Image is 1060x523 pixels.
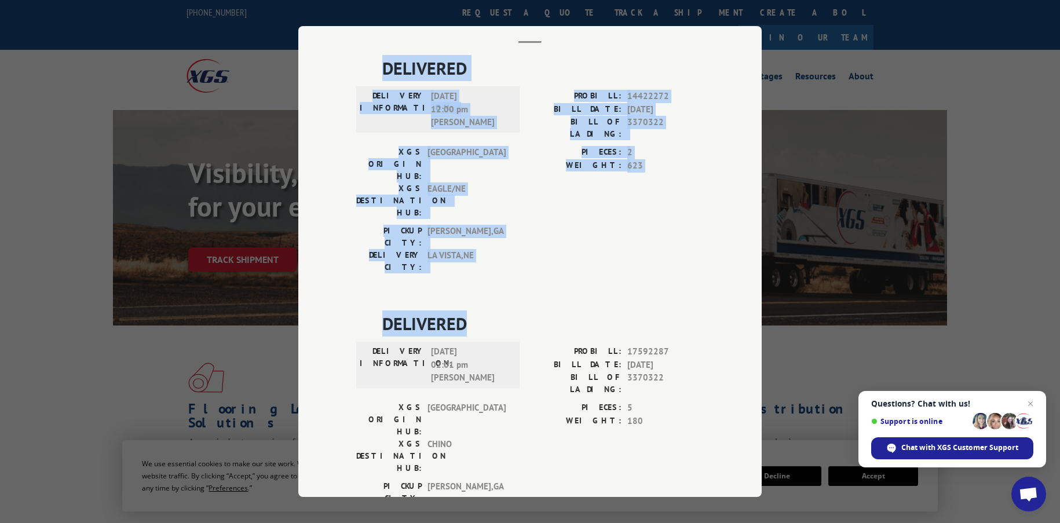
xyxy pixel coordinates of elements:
[427,146,506,182] span: [GEOGRAPHIC_DATA]
[627,159,704,173] span: 623
[530,401,622,415] label: PIECES:
[382,55,704,81] span: DELIVERED
[627,415,704,428] span: 180
[530,90,622,103] label: PROBILL:
[356,480,422,504] label: PICKUP CITY:
[530,146,622,159] label: PIECES:
[530,345,622,359] label: PROBILL:
[627,371,704,396] span: 3370322
[627,359,704,372] span: [DATE]
[427,225,506,249] span: [PERSON_NAME] , GA
[356,249,422,273] label: DELIVERY CITY:
[530,103,622,116] label: BILL DATE:
[530,116,622,140] label: BILL OF LADING:
[360,345,425,385] label: DELIVERY INFORMATION:
[360,90,425,129] label: DELIVERY INFORMATION:
[356,182,422,219] label: XGS DESTINATION HUB:
[530,359,622,372] label: BILL DATE:
[431,345,509,385] span: [DATE] 02:01 pm [PERSON_NAME]
[901,442,1018,453] span: Chat with XGS Customer Support
[1011,477,1046,511] div: Open chat
[627,146,704,159] span: 2
[427,401,506,438] span: [GEOGRAPHIC_DATA]
[871,399,1033,408] span: Questions? Chat with us!
[627,345,704,359] span: 17592287
[382,310,704,337] span: DELIVERED
[530,371,622,396] label: BILL OF LADING:
[1024,397,1037,411] span: Close chat
[427,182,506,219] span: EAGLE/NE
[356,401,422,438] label: XGS ORIGIN HUB:
[356,146,422,182] label: XGS ORIGIN HUB:
[427,249,506,273] span: LA VISTA , NE
[530,159,622,173] label: WEIGHT:
[627,103,704,116] span: [DATE]
[427,480,506,504] span: [PERSON_NAME] , GA
[356,438,422,474] label: XGS DESTINATION HUB:
[530,415,622,428] label: WEIGHT:
[627,401,704,415] span: 5
[871,437,1033,459] div: Chat with XGS Customer Support
[627,116,704,140] span: 3370322
[871,417,968,426] span: Support is online
[356,225,422,249] label: PICKUP CITY:
[427,438,506,474] span: CHINO
[627,90,704,103] span: 14422272
[431,90,509,129] span: [DATE] 12:00 pm [PERSON_NAME]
